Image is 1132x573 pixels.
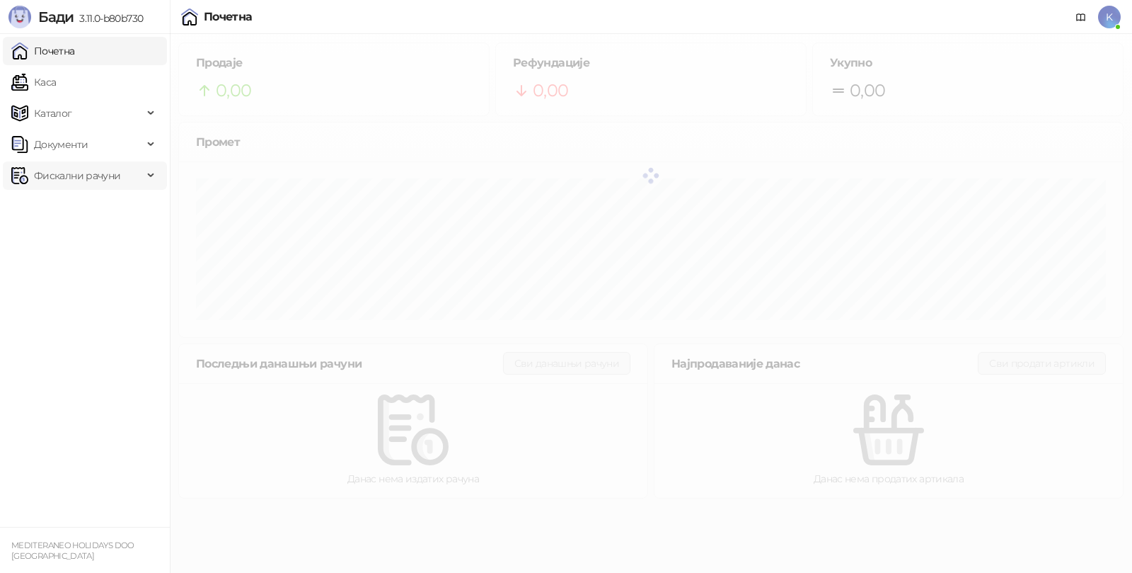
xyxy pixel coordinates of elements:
[34,161,120,190] span: Фискални рачуни
[11,37,75,65] a: Почетна
[34,130,88,159] span: Документи
[74,12,143,25] span: 3.11.0-b80b730
[1098,6,1121,28] span: K
[1070,6,1092,28] a: Документација
[11,540,134,561] small: MEDITERANEO HOLIDAYS DOO [GEOGRAPHIC_DATA]
[8,6,31,28] img: Logo
[38,8,74,25] span: Бади
[34,99,72,127] span: Каталог
[204,11,253,23] div: Почетна
[11,68,56,96] a: Каса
